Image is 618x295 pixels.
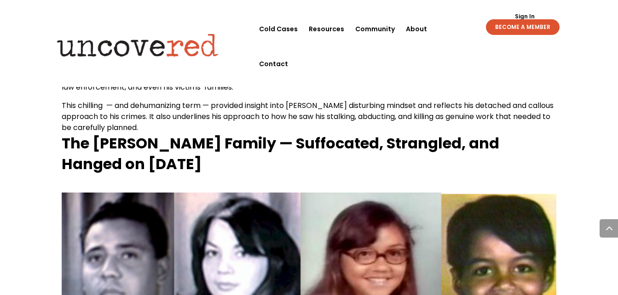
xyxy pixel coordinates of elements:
a: Cold Cases [259,11,298,46]
img: Uncovered logo [49,27,226,63]
span: This chilling — and dehumanizing term — provided insight into [PERSON_NAME] disturbing mindset an... [62,100,554,133]
a: Sign In [510,14,540,19]
a: Contact [259,46,288,81]
strong: The [PERSON_NAME] Family — Suffocated, Strangled, and Hanged on [DATE] [62,133,499,174]
a: Resources [309,11,344,46]
a: About [406,11,427,46]
a: BECOME A MEMBER [486,19,560,35]
a: Community [355,11,395,46]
